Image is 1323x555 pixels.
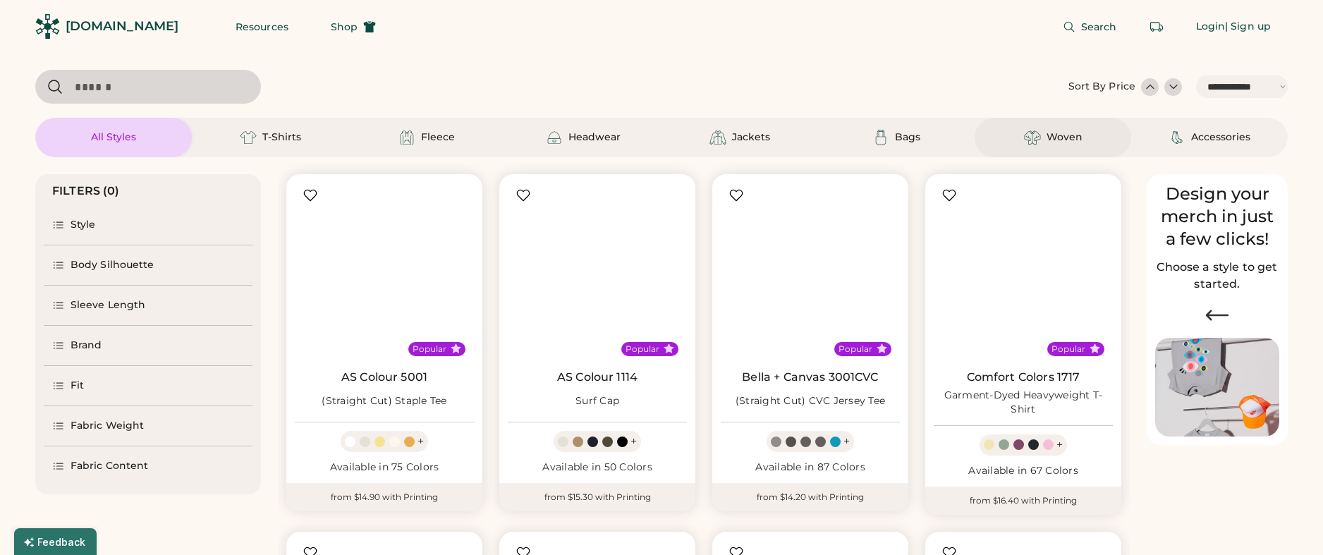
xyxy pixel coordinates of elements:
span: Search [1081,22,1117,32]
div: + [843,434,850,449]
button: Popular Style [451,343,461,354]
div: Fabric Weight [71,419,144,433]
div: Popular [626,343,659,355]
div: Body Silhouette [71,258,154,272]
div: Available in 67 Colors [934,464,1113,478]
img: AS Colour 1114 Surf Cap [508,183,687,362]
img: Woven Icon [1024,129,1041,146]
span: Shop [331,22,358,32]
a: Comfort Colors 1717 [967,370,1080,384]
div: + [417,434,424,449]
div: + [630,434,637,449]
div: Design your merch in just a few clicks! [1155,183,1279,250]
div: Woven [1047,130,1083,145]
div: (Straight Cut) CVC Jersey Tee [736,394,885,408]
div: from $16.40 with Printing [925,487,1121,515]
img: Image of Lisa Congdon Eye Print on T-Shirt and Hat [1155,338,1279,437]
img: Headwear Icon [546,129,563,146]
h2: Choose a style to get started. [1155,259,1279,293]
button: Shop [314,13,393,41]
div: from $14.90 with Printing [286,483,482,511]
div: Popular [839,343,872,355]
img: T-Shirts Icon [240,129,257,146]
div: Jackets [732,130,770,145]
img: Rendered Logo - Screens [35,14,60,39]
a: Bella + Canvas 3001CVC [742,370,878,384]
a: AS Colour 5001 [341,370,427,384]
div: Fleece [421,130,455,145]
div: Surf Cap [575,394,619,408]
button: Resources [219,13,305,41]
div: Sleeve Length [71,298,145,312]
div: Fabric Content [71,459,148,473]
button: Popular Style [1090,343,1100,354]
div: from $14.20 with Printing [712,483,908,511]
img: AS Colour 5001 (Straight Cut) Staple Tee [295,183,474,362]
div: | Sign up [1225,20,1271,34]
div: Garment-Dyed Heavyweight T-Shirt [934,389,1113,417]
div: (Straight Cut) Staple Tee [322,394,446,408]
div: Login [1196,20,1226,34]
div: T-Shirts [262,130,301,145]
div: from $15.30 with Printing [499,483,695,511]
div: All Styles [91,130,136,145]
div: Headwear [568,130,621,145]
img: Comfort Colors 1717 Garment-Dyed Heavyweight T-Shirt [934,183,1113,362]
div: Fit [71,379,84,393]
button: Search [1046,13,1134,41]
img: BELLA + CANVAS 3001CVC (Straight Cut) CVC Jersey Tee [721,183,900,362]
div: Popular [1051,343,1085,355]
div: Available in 87 Colors [721,461,900,475]
img: Bags Icon [872,129,889,146]
div: Brand [71,339,102,353]
div: Available in 75 Colors [295,461,474,475]
div: Style [71,218,96,232]
div: Bags [895,130,920,145]
div: Accessories [1191,130,1250,145]
button: Popular Style [877,343,887,354]
img: Fleece Icon [398,129,415,146]
div: [DOMAIN_NAME] [66,18,178,35]
div: Available in 50 Colors [508,461,687,475]
img: Jackets Icon [709,129,726,146]
a: AS Colour 1114 [557,370,638,384]
div: FILTERS (0) [52,183,120,200]
button: Popular Style [664,343,674,354]
button: Retrieve an order [1142,13,1171,41]
div: + [1056,437,1063,453]
img: Accessories Icon [1169,129,1185,146]
div: Sort By Price [1068,80,1135,94]
div: Popular [413,343,446,355]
